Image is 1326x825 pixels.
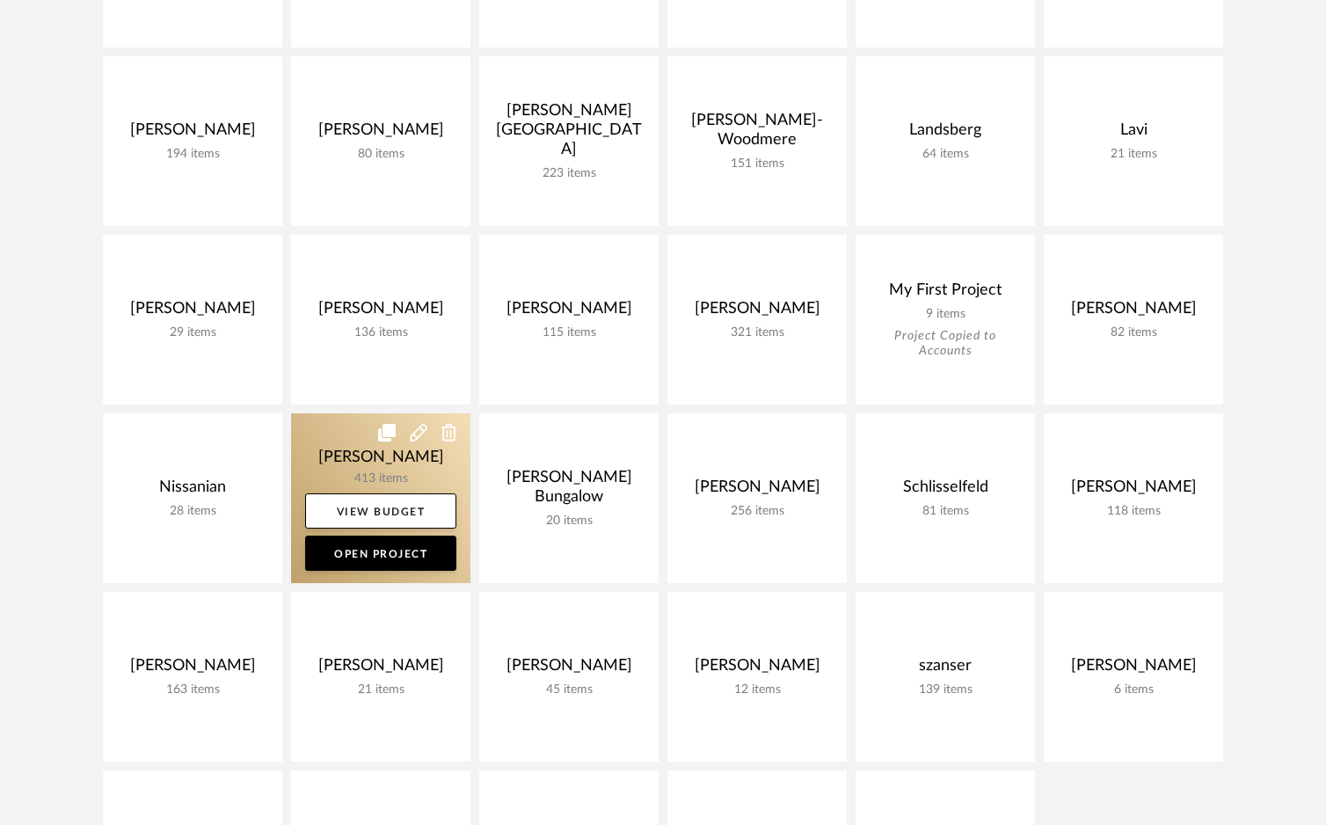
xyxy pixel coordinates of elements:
[1058,147,1209,162] div: 21 items
[681,299,833,325] div: [PERSON_NAME]
[493,656,645,683] div: [PERSON_NAME]
[117,683,268,697] div: 163 items
[1058,683,1209,697] div: 6 items
[493,325,645,340] div: 115 items
[117,325,268,340] div: 29 items
[681,325,833,340] div: 321 items
[870,329,1021,359] div: Project Copied to Accounts
[870,120,1021,147] div: Landsberg
[870,504,1021,519] div: 81 items
[1058,656,1209,683] div: [PERSON_NAME]
[117,504,268,519] div: 28 items
[1058,325,1209,340] div: 82 items
[870,656,1021,683] div: szanser
[493,101,645,166] div: [PERSON_NAME][GEOGRAPHIC_DATA]
[870,683,1021,697] div: 139 items
[305,299,456,325] div: [PERSON_NAME]
[493,514,645,529] div: 20 items
[305,683,456,697] div: 21 items
[1058,120,1209,147] div: Lavi
[1058,478,1209,504] div: [PERSON_NAME]
[305,120,456,147] div: [PERSON_NAME]
[870,307,1021,322] div: 9 items
[305,656,456,683] div: [PERSON_NAME]
[681,656,833,683] div: [PERSON_NAME]
[870,147,1021,162] div: 64 items
[681,478,833,504] div: [PERSON_NAME]
[305,536,456,571] a: Open Project
[681,157,833,172] div: 151 items
[493,683,645,697] div: 45 items
[870,281,1021,307] div: My First Project
[117,147,268,162] div: 194 items
[117,299,268,325] div: [PERSON_NAME]
[1058,504,1209,519] div: 118 items
[117,656,268,683] div: [PERSON_NAME]
[305,147,456,162] div: 80 items
[681,111,833,157] div: [PERSON_NAME]-Woodmere
[681,504,833,519] div: 256 items
[117,120,268,147] div: [PERSON_NAME]
[493,166,645,181] div: 223 items
[1058,299,1209,325] div: [PERSON_NAME]
[117,478,268,504] div: Nissanian
[493,299,645,325] div: [PERSON_NAME]
[493,468,645,514] div: [PERSON_NAME] Bungalow
[681,683,833,697] div: 12 items
[305,493,456,529] a: View Budget
[870,478,1021,504] div: Schlisselfeld
[305,325,456,340] div: 136 items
